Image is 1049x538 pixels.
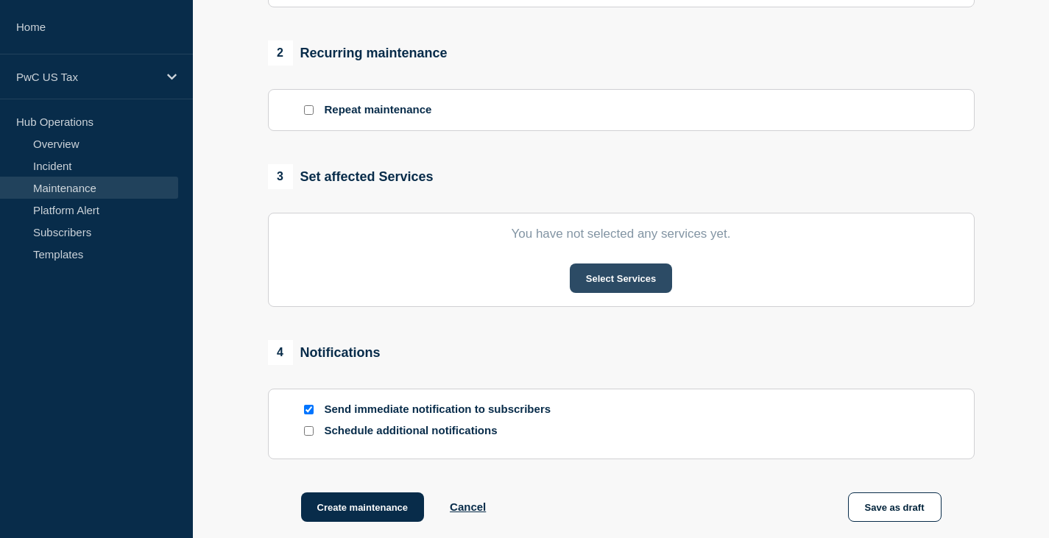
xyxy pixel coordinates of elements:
[325,403,560,417] p: Send immediate notification to subscribers
[304,426,314,436] input: Schedule additional notifications
[304,105,314,115] input: Repeat maintenance
[304,405,314,414] input: Send immediate notification to subscribers
[268,164,293,189] span: 3
[301,227,942,241] p: You have not selected any services yet.
[570,263,672,293] button: Select Services
[325,424,560,438] p: Schedule additional notifications
[268,164,434,189] div: Set affected Services
[268,40,293,66] span: 2
[301,492,425,522] button: Create maintenance
[325,103,432,117] p: Repeat maintenance
[268,340,381,365] div: Notifications
[268,40,448,66] div: Recurring maintenance
[268,340,293,365] span: 4
[16,71,158,83] p: PwC US Tax
[848,492,942,522] button: Save as draft
[450,500,486,513] button: Cancel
